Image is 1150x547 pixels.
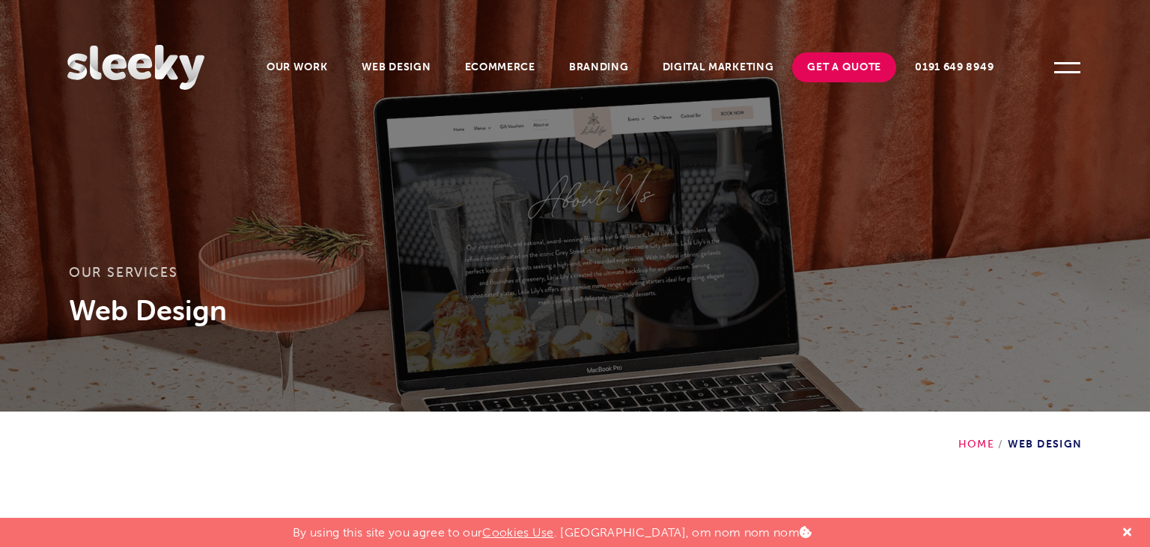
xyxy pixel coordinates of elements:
img: Sleeky Web Design Newcastle [67,45,204,90]
a: Cookies Use [482,525,554,540]
a: Home [958,438,995,450]
a: Digital Marketing [648,52,789,82]
a: Our Work [252,52,343,82]
a: Branding [554,52,644,82]
p: By using this site you agree to our . [GEOGRAPHIC_DATA], om nom nom nom [293,518,812,540]
a: Ecommerce [450,52,550,82]
h3: Our services [69,263,1081,292]
a: 0191 649 8949 [900,52,1008,82]
span: / [994,438,1007,450]
h1: Web Design [69,292,1081,329]
a: Get A Quote [792,52,896,82]
div: Web Design [958,412,1083,450]
a: Web Design [347,52,446,82]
